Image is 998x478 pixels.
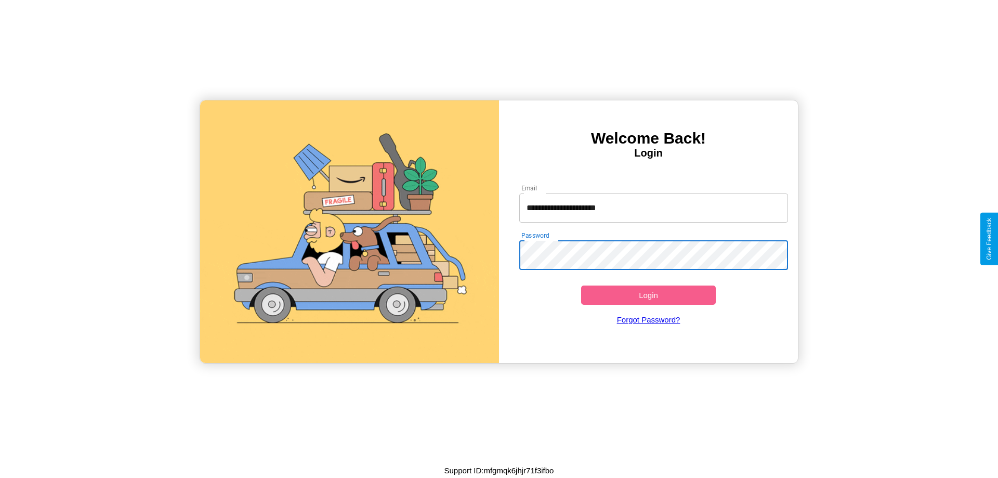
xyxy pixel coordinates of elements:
button: Login [581,286,716,305]
div: Give Feedback [986,218,993,260]
label: Email [521,184,537,192]
a: Forgot Password? [514,305,783,334]
img: gif [200,100,499,363]
h4: Login [499,147,798,159]
p: Support ID: mfgmqk6jhjr71f3ifbo [444,463,554,477]
label: Password [521,231,549,240]
h3: Welcome Back! [499,130,798,147]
